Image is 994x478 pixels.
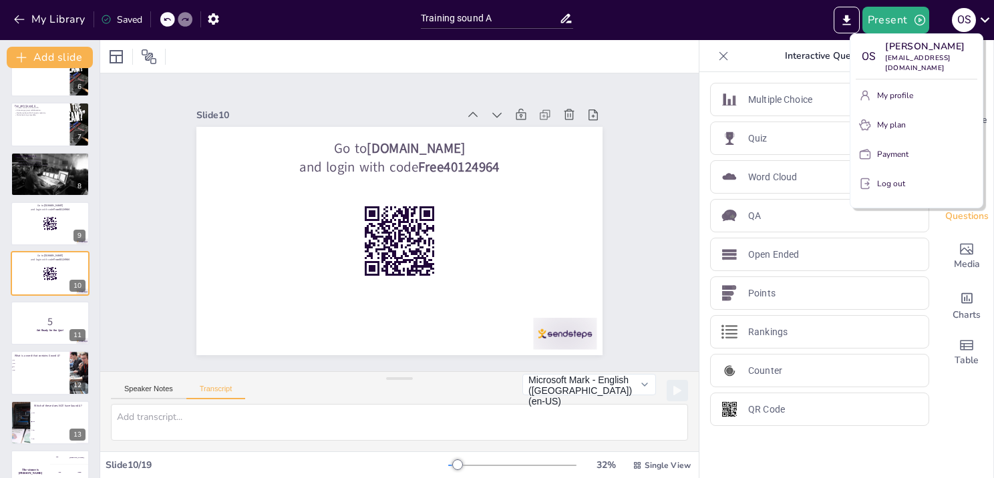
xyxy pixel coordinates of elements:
[885,53,977,73] p: [EMAIL_ADDRESS][DOMAIN_NAME]
[856,45,880,69] div: O S
[856,173,977,194] button: Log out
[877,178,905,190] p: Log out
[856,85,977,106] button: My profile
[856,114,977,136] button: My plan
[877,89,913,101] p: My profile
[856,144,977,165] button: Payment
[885,39,977,53] p: [PERSON_NAME]
[877,148,908,160] p: Payment
[877,119,906,131] p: My plan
